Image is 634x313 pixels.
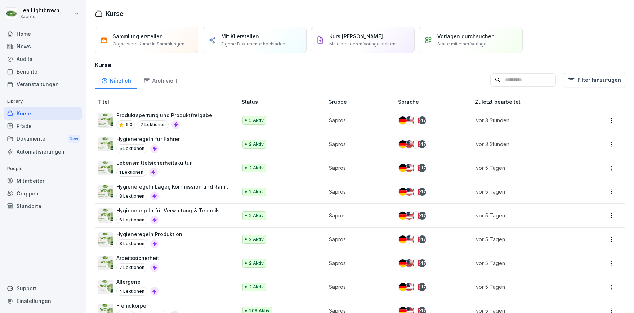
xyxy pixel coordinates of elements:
a: Archiviert [137,71,183,89]
p: 2 Aktiv [249,189,264,195]
img: uldvudanzq1ertpbfl1delgu.png [98,280,113,294]
p: Organisiere Kurse in Sammlungen [113,41,184,47]
a: Berichte [4,65,82,78]
p: 2 Aktiv [249,141,264,147]
img: de.svg [399,164,407,172]
p: Mit einer leeren Vorlage starten [329,41,396,47]
a: Automatisierungen [4,145,82,158]
p: vor 5 Tagen [476,283,578,291]
img: vwx8k6ya36xzvqnkwtub9yzx.png [98,137,113,151]
div: + 17 [418,116,426,124]
img: us.svg [405,212,413,220]
p: Hygieneregeln für Verwaltung & Technik [116,207,219,214]
img: us.svg [405,116,413,124]
div: Support [4,282,82,295]
img: nsug32weuhwny3h3vgqz1wz8.png [98,113,113,128]
img: us.svg [405,188,413,196]
p: Fremdkörper [116,302,179,309]
p: 2 Aktiv [249,260,264,266]
p: People [4,163,82,175]
p: Produktsperrung und Produktfreigabe [116,111,212,119]
p: Allergene [116,278,159,286]
img: us.svg [405,235,413,243]
p: Vorlagen durchsuchen [437,32,495,40]
div: Kurse [4,107,82,120]
img: l8527dfigmvtvnh9bpu1gycw.png [98,232,113,247]
p: Sprache [398,98,472,106]
p: Gruppe [328,98,395,106]
p: Titel [98,98,239,106]
p: Lebensmittelsicherheitskultur [116,159,192,167]
h1: Kurse [106,9,124,18]
a: Pfade [4,120,82,132]
p: Status [242,98,326,106]
p: 2 Aktiv [249,284,264,290]
p: Zuletzt bearbeitet [475,98,587,106]
p: Sammlung erstellen [113,32,163,40]
img: lznwvr82wpecqkh5vfti2rdl.png [98,256,113,270]
img: de.svg [399,283,407,291]
img: it.svg [412,140,420,148]
a: Home [4,27,82,40]
img: qyq0a2416wu59rzz6gvkqk6n.png [98,208,113,223]
p: Hygieneregeln Produktion [116,230,182,238]
p: vor 5 Tagen [476,164,578,172]
p: 1 Lektionen [116,168,146,177]
p: 2 Aktiv [249,236,264,243]
p: Library [4,96,82,107]
p: 5 Aktiv [249,117,264,124]
img: it.svg [412,259,420,267]
div: + 17 [418,188,426,196]
img: it.svg [412,235,420,243]
img: us.svg [405,164,413,172]
p: 8 Lektionen [116,192,147,200]
img: de.svg [399,140,407,148]
p: Sapros [20,14,59,19]
div: + 17 [418,212,426,220]
a: Kürzlich [95,71,137,89]
p: Lea Lightbrown [20,8,59,14]
img: it.svg [412,283,420,291]
a: Mitarbeiter [4,175,82,187]
p: 4 Lektionen [116,287,147,296]
img: wagh1yur5rvun2g7ssqmx67c.png [98,185,113,199]
p: 8 Lektionen [116,239,147,248]
div: Dokumente [4,132,82,146]
img: us.svg [405,140,413,148]
p: Sapros [329,164,387,172]
p: 5 Lektionen [116,144,147,153]
img: it.svg [412,212,420,220]
div: New [68,135,80,143]
p: 7 Lektionen [116,263,147,272]
img: us.svg [405,283,413,291]
p: Hygieneregeln Lager, Kommission und Rampe [116,183,230,190]
p: Sapros [329,283,387,291]
p: Sapros [329,140,387,148]
img: de.svg [399,116,407,124]
a: Gruppen [4,187,82,200]
div: + 17 [418,164,426,172]
p: 2 Aktiv [249,212,264,219]
p: Sapros [329,188,387,195]
p: vor 5 Tagen [476,235,578,243]
h3: Kurse [95,61,625,69]
p: 6 Lektionen [116,216,147,224]
p: Sapros [329,259,387,267]
img: x7ba9ezpb0gwldksaaha8749.png [98,161,113,175]
p: Eigene Dokumente hochladen [221,41,285,47]
div: Einstellungen [4,295,82,307]
a: Standorte [4,200,82,212]
a: Veranstaltungen [4,78,82,91]
p: Sapros [329,212,387,219]
p: vor 3 Stunden [476,140,578,148]
div: + 17 [418,259,426,267]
